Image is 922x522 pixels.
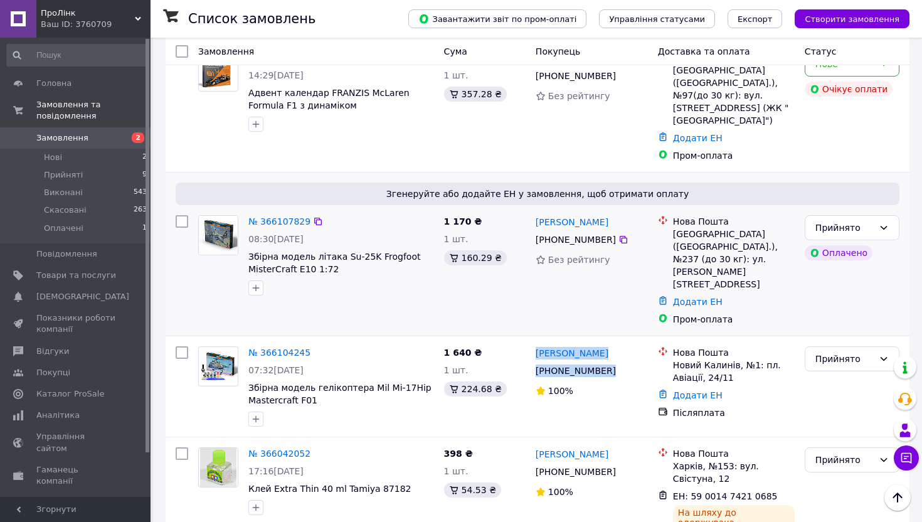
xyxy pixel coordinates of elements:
[44,152,62,163] span: Нові
[673,491,778,501] span: ЕН: 59 0014 7421 0685
[673,460,795,485] div: Харків, №153: вул. Свістуна, 12
[36,78,72,89] span: Головна
[248,234,304,244] span: 08:30[DATE]
[738,14,773,24] span: Експорт
[673,149,795,162] div: Пром-оплата
[36,248,97,260] span: Повідомлення
[533,231,618,248] div: [PHONE_NUMBER]
[444,449,473,459] span: 398 ₴
[36,367,70,378] span: Покупці
[198,346,238,386] a: Фото товару
[673,346,795,359] div: Нова Пошта
[41,19,151,30] div: Ваш ID: 3760709
[198,51,238,92] a: Фото товару
[248,365,304,375] span: 07:32[DATE]
[533,362,618,380] div: [PHONE_NUMBER]
[805,82,893,97] div: Очікує оплати
[200,448,236,487] img: Фото товару
[782,13,909,23] a: Створити замовлення
[658,46,750,56] span: Доставка та оплата
[444,381,507,397] div: 224.68 ₴
[533,463,618,481] div: [PHONE_NUMBER]
[188,11,315,26] h1: Список замовлень
[548,91,610,101] span: Без рейтингу
[248,252,420,274] a: Збірна модель літака Su-25K Frogfoot MisterCraft E10 1:72
[536,46,580,56] span: Покупець
[548,487,573,497] span: 100%
[815,221,874,235] div: Прийнято
[6,44,148,67] input: Пошук
[536,448,608,461] a: [PERSON_NAME]
[36,132,88,144] span: Замовлення
[805,46,837,56] span: Статус
[815,453,874,467] div: Прийнято
[36,346,69,357] span: Відгуки
[248,383,432,405] a: Збірна модель гелікоптера Mil Mi-17Hip Mastercraft F01
[248,70,304,80] span: 14:29[DATE]
[444,70,469,80] span: 1 шт.
[444,87,507,102] div: 357.28 ₴
[673,133,723,143] a: Додати ЕН
[673,313,795,326] div: Пром-оплата
[36,270,116,281] span: Товари та послуги
[142,152,147,163] span: 2
[36,410,80,421] span: Аналітика
[198,215,238,255] a: Фото товару
[248,216,310,226] a: № 366107829
[673,215,795,228] div: Нова Пошта
[444,250,507,265] div: 160.29 ₴
[815,352,874,366] div: Прийнято
[41,8,135,19] span: ПроЛінк
[248,466,304,476] span: 17:16[DATE]
[199,216,238,255] img: Фото товару
[536,347,608,360] a: [PERSON_NAME]
[134,205,147,216] span: 263
[198,447,238,487] a: Фото товару
[36,312,116,335] span: Показники роботи компанії
[673,228,795,290] div: [GEOGRAPHIC_DATA] ([GEOGRAPHIC_DATA].), №237 (до 30 кг): ул. [PERSON_NAME][STREET_ADDRESS]
[444,234,469,244] span: 1 шт.
[673,359,795,384] div: Новий Калинів, №1: пл. Авіації, 24/11
[418,13,576,24] span: Завантажити звіт по пром-оплаті
[673,447,795,460] div: Нова Пошта
[444,46,467,56] span: Cума
[444,482,501,498] div: 54.53 ₴
[533,67,618,85] div: [PHONE_NUMBER]
[548,255,610,265] span: Без рейтингу
[673,390,723,400] a: Додати ЕН
[444,348,482,358] span: 1 640 ₴
[248,484,411,494] a: Клей Extra Thin 40 ml Tamiya 87182
[536,216,608,228] a: [PERSON_NAME]
[36,99,151,122] span: Замовлення та повідомлення
[36,388,104,400] span: Каталог ProSale
[132,132,144,143] span: 2
[134,187,147,198] span: 543
[408,9,586,28] button: Завантажити звіт по пром-оплаті
[199,55,238,88] img: Фото товару
[894,445,919,471] button: Чат з покупцем
[444,466,469,476] span: 1 шт.
[673,297,723,307] a: Додати ЕН
[142,169,147,181] span: 9
[548,386,573,396] span: 100%
[44,205,87,216] span: Скасовані
[44,169,83,181] span: Прийняті
[181,188,894,200] span: Згенеруйте або додайте ЕН у замовлення, щоб отримати оплату
[199,351,238,381] img: Фото товару
[44,223,83,234] span: Оплачені
[248,449,310,459] a: № 366042052
[248,348,310,358] a: № 366104245
[444,365,469,375] span: 1 шт.
[142,223,147,234] span: 1
[44,187,83,198] span: Виконані
[728,9,783,28] button: Експорт
[444,216,482,226] span: 1 170 ₴
[805,245,872,260] div: Оплачено
[884,484,911,511] button: Наверх
[673,64,795,127] div: [GEOGRAPHIC_DATA] ([GEOGRAPHIC_DATA].), №97(до 30 кг): вул. [STREET_ADDRESS] (ЖК "[GEOGRAPHIC_DAT...
[36,431,116,454] span: Управління сайтом
[599,9,715,28] button: Управління статусами
[248,88,410,110] a: Адвент календар FRANZIS McLaren Formula F1 з динаміком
